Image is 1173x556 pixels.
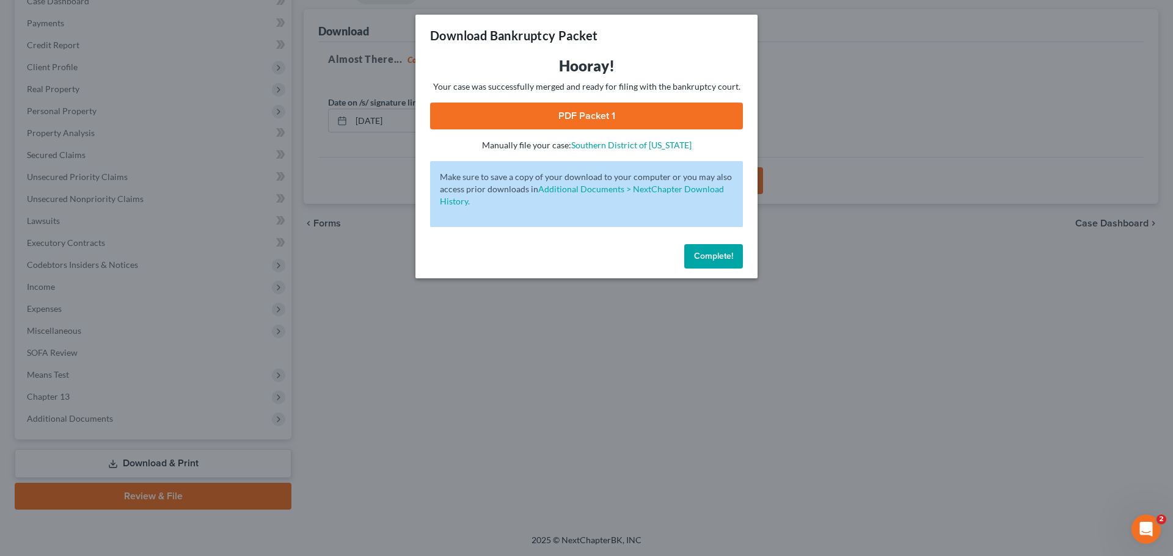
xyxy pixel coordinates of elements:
[430,139,743,151] p: Manually file your case:
[440,171,733,208] p: Make sure to save a copy of your download to your computer or you may also access prior downloads in
[430,56,743,76] h3: Hooray!
[1157,514,1166,524] span: 2
[430,27,597,44] h3: Download Bankruptcy Packet
[571,140,692,150] a: Southern District of [US_STATE]
[440,184,724,206] a: Additional Documents > NextChapter Download History.
[430,103,743,129] a: PDF Packet 1
[694,251,733,261] span: Complete!
[1131,514,1161,544] iframe: Intercom live chat
[684,244,743,269] button: Complete!
[430,81,743,93] p: Your case was successfully merged and ready for filing with the bankruptcy court.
